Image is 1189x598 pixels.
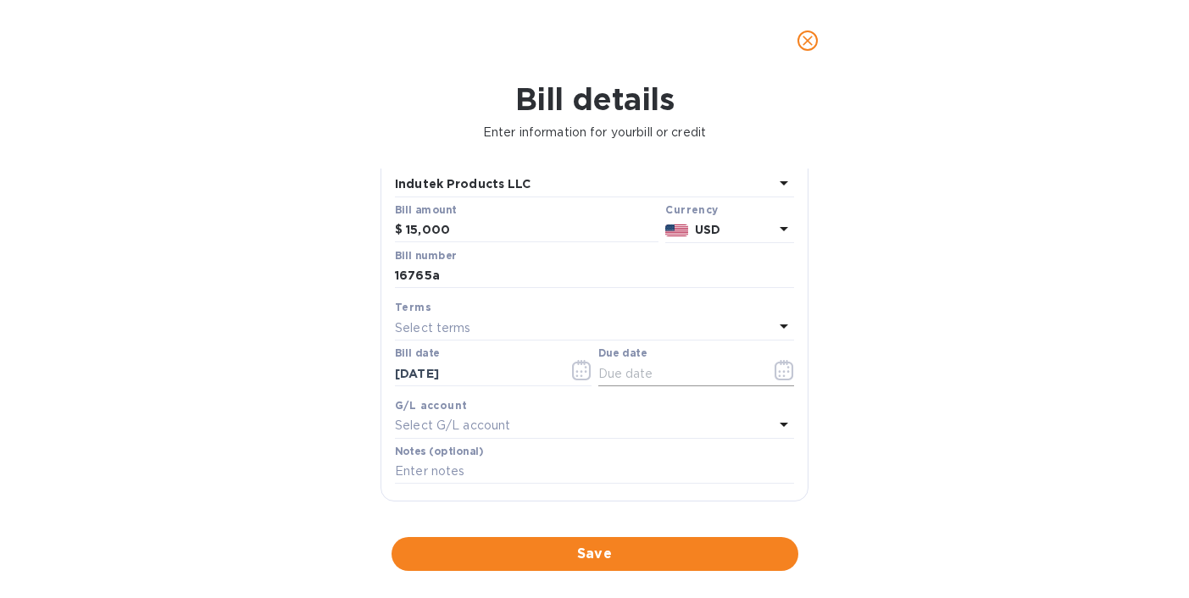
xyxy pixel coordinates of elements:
input: Enter bill number [395,263,794,289]
label: Notes (optional) [395,446,484,457]
b: Indutek Products LLC [395,177,531,191]
b: Currency [665,203,718,216]
label: Due date [598,349,647,359]
img: USD [665,224,688,236]
input: Due date [598,361,758,386]
b: Terms [395,301,431,313]
input: Select date [395,361,555,386]
p: Select G/L account [395,417,510,435]
label: Bill date [395,349,440,359]
b: Vendor name [395,158,473,170]
button: close [787,20,828,61]
b: G/L account [395,399,467,412]
p: Select terms [395,319,471,337]
input: Enter notes [395,459,794,484]
div: $ [395,218,406,243]
label: Bill number [395,251,456,261]
span: Save [405,544,785,564]
button: Save [392,537,798,571]
label: Bill amount [395,205,456,215]
b: USD [695,223,720,236]
h1: Bill details [14,81,1175,117]
p: Enter information for your bill or credit [14,124,1175,141]
input: $ Enter bill amount [406,218,658,243]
